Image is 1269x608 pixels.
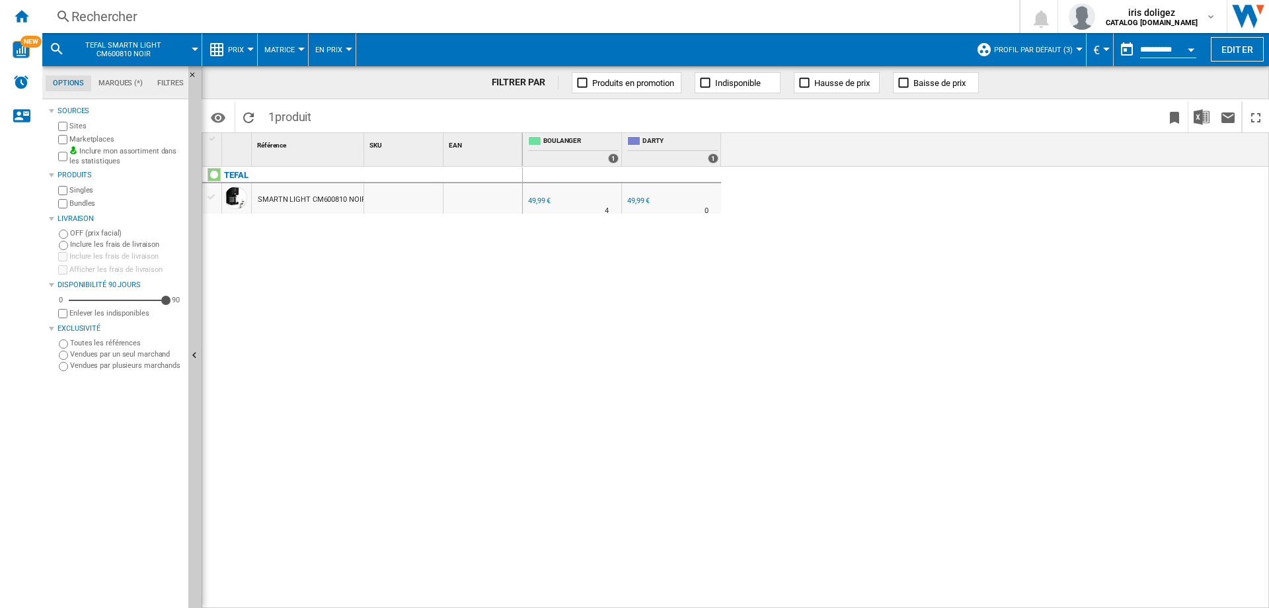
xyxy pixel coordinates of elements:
button: Prix [228,33,250,66]
span: SKU [369,142,382,149]
div: 49,99 € [528,196,551,205]
button: Options [205,105,231,129]
button: Baisse de prix [893,72,979,93]
label: Inclure les frais de livraison [69,251,183,261]
input: Vendues par plusieurs marchands [59,362,68,371]
md-tab-item: Options [46,75,91,91]
md-tab-item: Marques (*) [91,75,150,91]
button: Open calendar [1179,36,1203,60]
div: 0 [56,295,66,305]
img: excel-24x24.png [1194,109,1210,125]
span: Produits en promotion [592,78,674,88]
div: Disponibilité 90 Jours [58,280,183,290]
input: Singles [58,186,67,195]
button: Produits en promotion [572,72,681,93]
button: En Prix [315,33,349,66]
span: Prix [228,46,244,54]
div: Prix [209,33,250,66]
div: FILTRER PAR [492,76,559,89]
md-menu: Currency [1087,33,1114,66]
button: Masquer [188,66,204,90]
label: Inclure les frais de livraison [70,239,183,249]
div: Sort None [225,133,251,153]
button: TEFAL SMARTN LIGHT CM600810 NOIR [70,33,190,66]
input: Toutes les références [59,339,68,349]
span: Matrice [264,46,295,54]
div: EAN Sort None [446,133,522,153]
div: TEFAL SMARTN LIGHT CM600810 NOIR [49,33,195,66]
input: OFF (prix facial) [59,230,68,239]
div: Délai de livraison : 0 jour [705,204,709,218]
span: 1 [262,101,318,129]
div: Exclusivité [58,324,183,334]
button: Créer un favoris [1161,101,1188,132]
div: 1 offers sold by DARTY [708,153,718,163]
div: Profil par défaut (3) [976,33,1079,66]
img: alerts-logo.svg [13,74,29,90]
img: profile.jpg [1069,3,1095,30]
button: Recharger [235,101,262,132]
span: produit [275,110,311,124]
label: Enlever les indisponibles [69,308,183,318]
label: Vendues par un seul marchand [70,349,183,359]
div: Délai de livraison : 4 jours [605,204,609,218]
input: Marketplaces [58,135,67,144]
div: Rechercher [71,7,985,26]
md-tab-item: Filtres [150,75,191,91]
button: md-calendar [1114,36,1140,63]
button: Indisponible [695,72,781,93]
span: BOULANGER [543,136,619,148]
div: SKU Sort None [367,133,443,153]
button: Envoyer ce rapport par email [1215,101,1241,132]
span: iris doligez [1106,6,1198,19]
label: Toutes les références [70,338,183,348]
button: € [1093,33,1106,66]
div: Sort None [254,133,364,153]
label: Marketplaces [69,134,183,144]
input: Inclure les frais de livraison [58,252,67,261]
label: Singles [69,185,183,195]
button: Editer [1211,37,1264,62]
button: Hausse de prix [794,72,880,93]
div: Livraison [58,214,183,224]
img: mysite-bg-18x18.png [69,146,77,154]
div: 49,99 € [526,195,551,208]
button: Plein écran [1243,101,1269,132]
span: NEW [20,36,42,48]
span: En Prix [315,46,342,54]
label: Vendues par plusieurs marchands [70,361,183,370]
input: Vendues par un seul marchand [59,351,68,360]
span: Hausse de prix [814,78,870,88]
label: Sites [69,121,183,131]
div: Sort None [446,133,522,153]
md-slider: Disponibilité [69,294,166,307]
img: wise-card.svg [13,41,30,58]
div: 90 [169,295,183,305]
button: Matrice [264,33,301,66]
label: Bundles [69,198,183,208]
div: 49,99 € [625,195,650,208]
b: CATALOG [DOMAIN_NAME] [1106,19,1198,27]
div: Sort None [367,133,443,153]
div: 1 offers sold by BOULANGER [608,153,619,163]
span: € [1093,43,1100,57]
div: Produits [58,170,183,181]
div: Sources [58,106,183,116]
input: Inclure les frais de livraison [59,241,68,250]
label: Afficher les frais de livraison [69,265,183,275]
span: TEFAL SMARTN LIGHT CM600810 NOIR [70,41,176,58]
button: Profil par défaut (3) [994,33,1079,66]
span: Référence [257,142,286,149]
span: Profil par défaut (3) [994,46,1073,54]
div: DARTY 1 offers sold by DARTY [625,133,721,166]
span: Indisponible [715,78,761,88]
input: Afficher les frais de livraison [58,309,67,318]
input: Sites [58,122,67,131]
span: EAN [449,142,462,149]
div: SMARTN LIGHT CM600810 NOIR [258,185,365,215]
span: Baisse de prix [913,78,966,88]
input: Bundles [58,199,67,208]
